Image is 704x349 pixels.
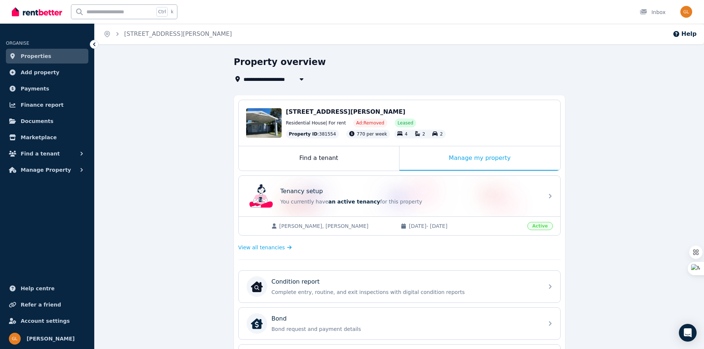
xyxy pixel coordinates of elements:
[9,333,21,345] img: Gregory Lawless
[21,100,64,109] span: Finance report
[527,222,552,230] span: Active
[239,146,399,171] div: Find a tenant
[21,117,54,126] span: Documents
[6,146,88,161] button: Find a tenant
[27,334,75,343] span: [PERSON_NAME]
[21,317,70,325] span: Account settings
[239,176,560,216] a: Tenancy setupTenancy setupYou currently havean active tenancyfor this property
[405,131,408,137] span: 4
[286,120,346,126] span: Residential House | For rent
[409,222,523,230] span: [DATE] - [DATE]
[329,199,380,205] span: an active tenancy
[6,114,88,129] a: Documents
[280,198,539,205] p: You currently have for this property
[6,281,88,296] a: Help centre
[440,131,443,137] span: 2
[286,130,339,138] div: : 381554
[272,314,287,323] p: Bond
[272,325,539,333] p: Bond request and payment details
[156,7,168,17] span: Ctrl
[21,300,61,309] span: Refer a friend
[673,30,697,38] button: Help
[239,308,560,339] a: BondBondBond request and payment details
[280,187,323,196] p: Tenancy setup
[249,184,273,208] img: Tenancy setup
[12,6,62,17] img: RentBetter
[251,281,263,292] img: Condition report
[289,131,318,137] span: Property ID
[272,277,320,286] p: Condition report
[279,222,394,230] span: [PERSON_NAME], [PERSON_NAME]
[640,8,666,16] div: Inbox
[6,314,88,328] a: Account settings
[21,165,71,174] span: Manage Property
[21,284,55,293] span: Help centre
[21,133,57,142] span: Marketplace
[238,244,292,251] a: View all tenancies
[21,52,51,61] span: Properties
[124,30,232,37] a: [STREET_ADDRESS][PERSON_NAME]
[357,131,387,137] span: 770 per week
[6,297,88,312] a: Refer a friend
[6,49,88,64] a: Properties
[272,288,539,296] p: Complete entry, routine, and exit inspections with digital condition reports
[286,108,405,115] span: [STREET_ADDRESS][PERSON_NAME]
[234,56,326,68] h1: Property overview
[6,41,29,46] span: ORGANISE
[251,318,263,329] img: Bond
[95,24,241,44] nav: Breadcrumb
[21,84,49,93] span: Payments
[239,271,560,302] a: Condition reportCondition reportComplete entry, routine, and exit inspections with digital condit...
[6,130,88,145] a: Marketplace
[21,149,60,158] span: Find a tenant
[6,97,88,112] a: Finance report
[21,68,59,77] span: Add property
[6,65,88,80] a: Add property
[238,244,285,251] span: View all tenancies
[356,120,384,126] span: Ad: Removed
[398,120,413,126] span: Leased
[6,162,88,177] button: Manage Property
[171,9,173,15] span: k
[422,131,425,137] span: 2
[6,81,88,96] a: Payments
[399,146,560,171] div: Manage my property
[679,324,697,342] div: Open Intercom Messenger
[680,6,692,18] img: Gregory Lawless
